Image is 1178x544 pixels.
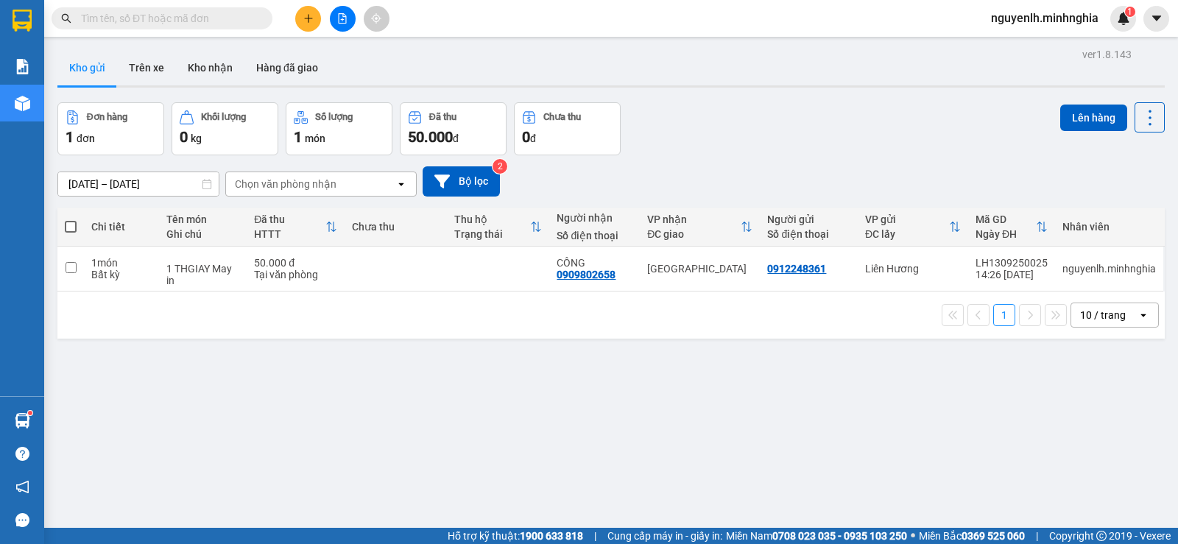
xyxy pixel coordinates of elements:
[962,530,1025,542] strong: 0369 525 060
[647,263,752,275] div: [GEOGRAPHIC_DATA]
[13,10,32,32] img: logo-vxr
[180,128,188,146] span: 0
[15,480,29,494] span: notification
[61,13,71,24] span: search
[1143,6,1169,32] button: caret-down
[395,178,407,190] svg: open
[543,112,581,122] div: Chưa thu
[522,128,530,146] span: 0
[166,228,239,240] div: Ghi chú
[1125,7,1135,17] sup: 1
[1150,12,1163,25] span: caret-down
[1062,263,1156,275] div: nguyenlh.minhnghia
[254,269,336,280] div: Tại văn phòng
[453,133,459,144] span: đ
[865,263,961,275] div: Liên Hương
[91,221,152,233] div: Chi tiết
[557,212,632,224] div: Người nhận
[15,59,30,74] img: solution-icon
[81,10,255,27] input: Tìm tên, số ĐT hoặc mã đơn
[865,213,949,225] div: VP gửi
[767,228,850,240] div: Số điện thoại
[77,133,95,144] span: đơn
[57,102,164,155] button: Đơn hàng1đơn
[594,528,596,544] span: |
[176,50,244,85] button: Kho nhận
[400,102,507,155] button: Đã thu50.000đ
[305,133,325,144] span: món
[1080,308,1126,322] div: 10 / trang
[557,257,632,269] div: CÔNG
[726,528,907,544] span: Miền Nam
[117,50,176,85] button: Trên xe
[244,50,330,85] button: Hàng đã giao
[408,128,453,146] span: 50.000
[865,228,949,240] div: ĐC lấy
[1036,528,1038,544] span: |
[454,213,530,225] div: Thu hộ
[1127,7,1132,17] span: 1
[172,102,278,155] button: Khối lượng0kg
[87,112,127,122] div: Đơn hàng
[254,228,325,240] div: HTTT
[295,6,321,32] button: plus
[15,447,29,461] span: question-circle
[15,96,30,111] img: warehouse-icon
[15,413,30,428] img: warehouse-icon
[976,213,1036,225] div: Mã GD
[968,208,1055,247] th: Toggle SortBy
[1138,309,1149,321] svg: open
[364,6,389,32] button: aim
[191,133,202,144] span: kg
[640,208,760,247] th: Toggle SortBy
[1082,46,1132,63] div: ver 1.8.143
[429,112,456,122] div: Đã thu
[454,228,530,240] div: Trạng thái
[352,221,440,233] div: Chưa thu
[294,128,302,146] span: 1
[976,269,1048,280] div: 14:26 [DATE]
[166,213,239,225] div: Tên món
[28,411,32,415] sup: 1
[330,6,356,32] button: file-add
[493,159,507,174] sup: 2
[767,263,826,275] div: 0912248361
[337,13,348,24] span: file-add
[911,533,915,539] span: ⚪️
[286,102,392,155] button: Số lượng1món
[557,269,616,280] div: 0909802658
[254,213,325,225] div: Đã thu
[201,112,246,122] div: Khối lượng
[57,50,117,85] button: Kho gửi
[448,528,583,544] span: Hỗ trợ kỹ thuật:
[772,530,907,542] strong: 0708 023 035 - 0935 103 250
[976,257,1048,269] div: LH1309250025
[235,177,336,191] div: Chọn văn phòng nhận
[1117,12,1130,25] img: icon-new-feature
[767,213,850,225] div: Người gửi
[530,133,536,144] span: đ
[1062,221,1156,233] div: Nhân viên
[303,13,314,24] span: plus
[315,112,353,122] div: Số lượng
[858,208,968,247] th: Toggle SortBy
[557,230,632,241] div: Số điện thoại
[976,228,1036,240] div: Ngày ĐH
[1096,531,1107,541] span: copyright
[58,172,219,196] input: Select a date range.
[647,213,741,225] div: VP nhận
[647,228,741,240] div: ĐC giao
[254,257,336,269] div: 50.000 đ
[91,257,152,269] div: 1 món
[423,166,500,197] button: Bộ lọc
[520,530,583,542] strong: 1900 633 818
[447,208,549,247] th: Toggle SortBy
[15,513,29,527] span: message
[91,269,152,280] div: Bất kỳ
[514,102,621,155] button: Chưa thu0đ
[247,208,344,247] th: Toggle SortBy
[919,528,1025,544] span: Miền Bắc
[166,263,239,286] div: 1 THGIAY May in
[66,128,74,146] span: 1
[979,9,1110,27] span: nguyenlh.minhnghia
